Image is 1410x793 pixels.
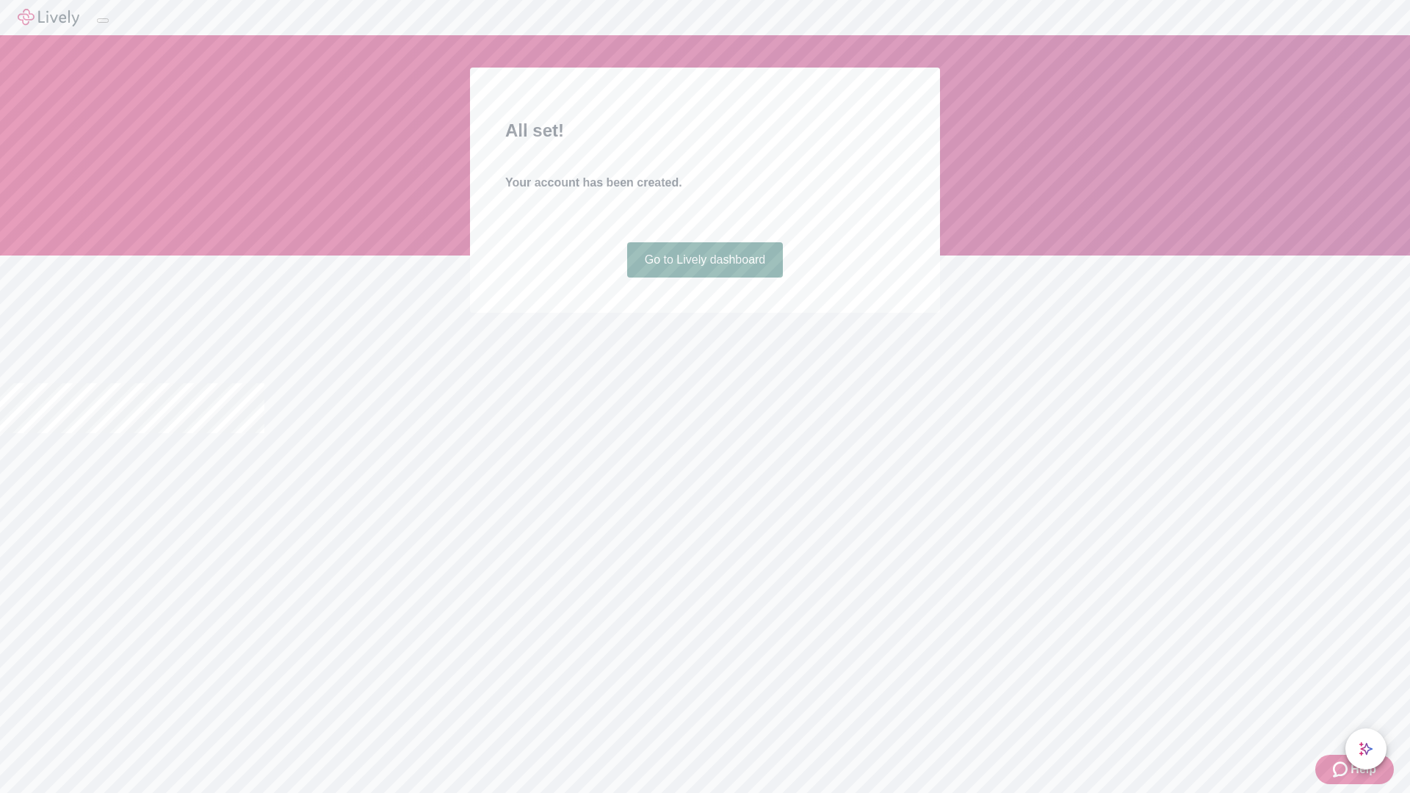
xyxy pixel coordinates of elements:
[1333,761,1351,778] svg: Zendesk support icon
[1351,761,1376,778] span: Help
[627,242,784,278] a: Go to Lively dashboard
[505,117,905,144] h2: All set!
[505,174,905,192] h4: Your account has been created.
[1315,755,1394,784] button: Zendesk support iconHelp
[1359,742,1373,756] svg: Lively AI Assistant
[1345,728,1386,770] button: chat
[97,18,109,23] button: Log out
[18,9,79,26] img: Lively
